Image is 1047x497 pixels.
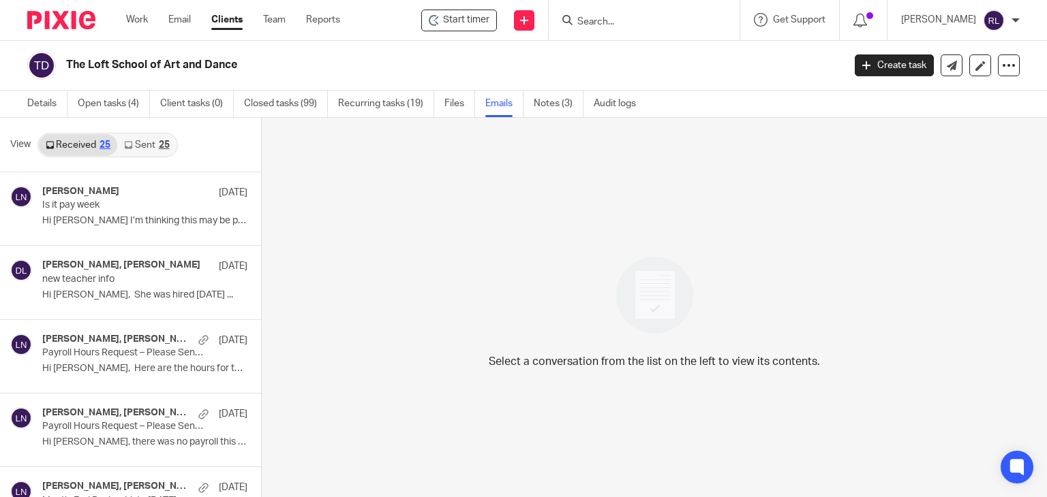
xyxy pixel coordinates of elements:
[211,13,243,27] a: Clients
[306,13,340,27] a: Reports
[39,134,117,156] a: Received25
[78,91,150,117] a: Open tasks (4)
[219,334,247,347] p: [DATE]
[42,436,247,448] p: Hi [PERSON_NAME], there was no payroll this pay...
[42,363,247,374] p: Hi [PERSON_NAME], Here are the hours for this pay...
[159,140,170,150] div: 25
[42,481,192,492] h4: [PERSON_NAME], [PERSON_NAME]
[244,91,328,117] a: Closed tasks (99)
[168,13,191,27] a: Email
[10,334,32,355] img: svg%3E
[10,407,32,429] img: svg%3E
[42,215,247,227] p: Hi [PERSON_NAME] I’m thinking this may be pay week if so...
[100,140,110,150] div: 25
[534,91,583,117] a: Notes (3)
[126,13,148,27] a: Work
[10,138,31,152] span: View
[42,334,192,345] h4: [PERSON_NAME], [PERSON_NAME]
[10,259,32,281] img: svg%3E
[160,91,234,117] a: Client tasks (0)
[855,54,934,76] a: Create task
[443,13,489,27] span: Start timer
[576,16,699,29] input: Search
[444,91,475,117] a: Files
[594,91,646,117] a: Audit logs
[219,259,247,273] p: [DATE]
[263,13,286,27] a: Team
[66,58,681,72] h2: The Loft School of Art and Dance
[27,51,56,80] img: svg%3E
[983,10,1005,31] img: svg%3E
[901,13,976,27] p: [PERSON_NAME]
[219,407,247,421] p: [DATE]
[42,289,247,301] p: Hi [PERSON_NAME], She was hired [DATE] ...
[42,421,207,432] p: Payroll Hours Request – Please Send by 12:00pm PST [DATE]
[42,259,200,271] h4: [PERSON_NAME], [PERSON_NAME]
[489,353,820,370] p: Select a conversation from the list on the left to view its contents.
[27,11,95,29] img: Pixie
[10,186,32,208] img: svg%3E
[42,407,192,419] h4: [PERSON_NAME], [PERSON_NAME]
[485,91,523,117] a: Emails
[219,481,247,494] p: [DATE]
[42,186,119,197] h4: [PERSON_NAME]
[42,199,207,211] p: Is it pay week
[42,347,207,359] p: Payroll Hours Request – Please Send by 12:00pm PST [DATE]
[773,15,825,25] span: Get Support
[27,91,67,117] a: Details
[117,134,176,156] a: Sent25
[607,248,702,342] img: image
[421,10,497,31] div: The Loft School of Art and Dance
[42,274,207,285] p: new teacher info
[219,186,247,199] p: [DATE]
[338,91,434,117] a: Recurring tasks (19)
